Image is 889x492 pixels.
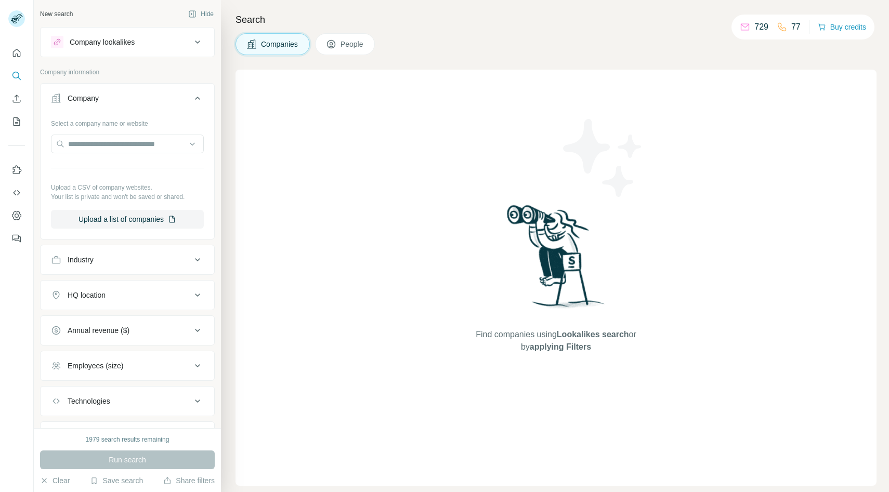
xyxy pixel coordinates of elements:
button: Share filters [163,475,215,486]
button: Company lookalikes [41,30,214,55]
span: Find companies using or by [473,328,639,353]
button: Feedback [8,229,25,248]
p: Upload a CSV of company websites. [51,183,204,192]
button: Buy credits [818,20,866,34]
button: Keywords [41,424,214,449]
p: Your list is private and won't be saved or shared. [51,192,204,202]
button: Hide [181,6,221,22]
div: Annual revenue ($) [68,325,129,336]
div: Company [68,93,99,103]
button: Enrich CSV [8,89,25,108]
div: Select a company name or website [51,115,204,128]
div: 1979 search results remaining [86,435,169,444]
button: My lists [8,112,25,131]
button: Employees (size) [41,353,214,378]
p: 77 [791,21,801,33]
button: Industry [41,247,214,272]
button: Use Surfe API [8,183,25,202]
button: Dashboard [8,206,25,225]
p: Company information [40,68,215,77]
button: Annual revenue ($) [41,318,214,343]
span: People [341,39,364,49]
button: Upload a list of companies [51,210,204,229]
div: Employees (size) [68,361,123,371]
h4: Search [236,12,877,27]
img: Surfe Illustration - Stars [556,111,650,205]
button: Clear [40,475,70,486]
div: Company lookalikes [70,37,135,47]
div: Industry [68,255,94,265]
button: Save search [90,475,143,486]
button: Search [8,67,25,85]
div: HQ location [68,290,106,300]
button: Quick start [8,44,25,62]
span: Lookalikes search [557,330,629,339]
span: applying Filters [530,342,591,351]
button: Company [41,86,214,115]
div: New search [40,9,73,19]
img: Surfe Illustration - Woman searching with binoculars [502,202,610,318]
button: Use Surfe on LinkedIn [8,161,25,179]
button: HQ location [41,283,214,308]
button: Technologies [41,389,214,414]
p: 729 [754,21,768,33]
div: Technologies [68,396,110,406]
span: Companies [261,39,299,49]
